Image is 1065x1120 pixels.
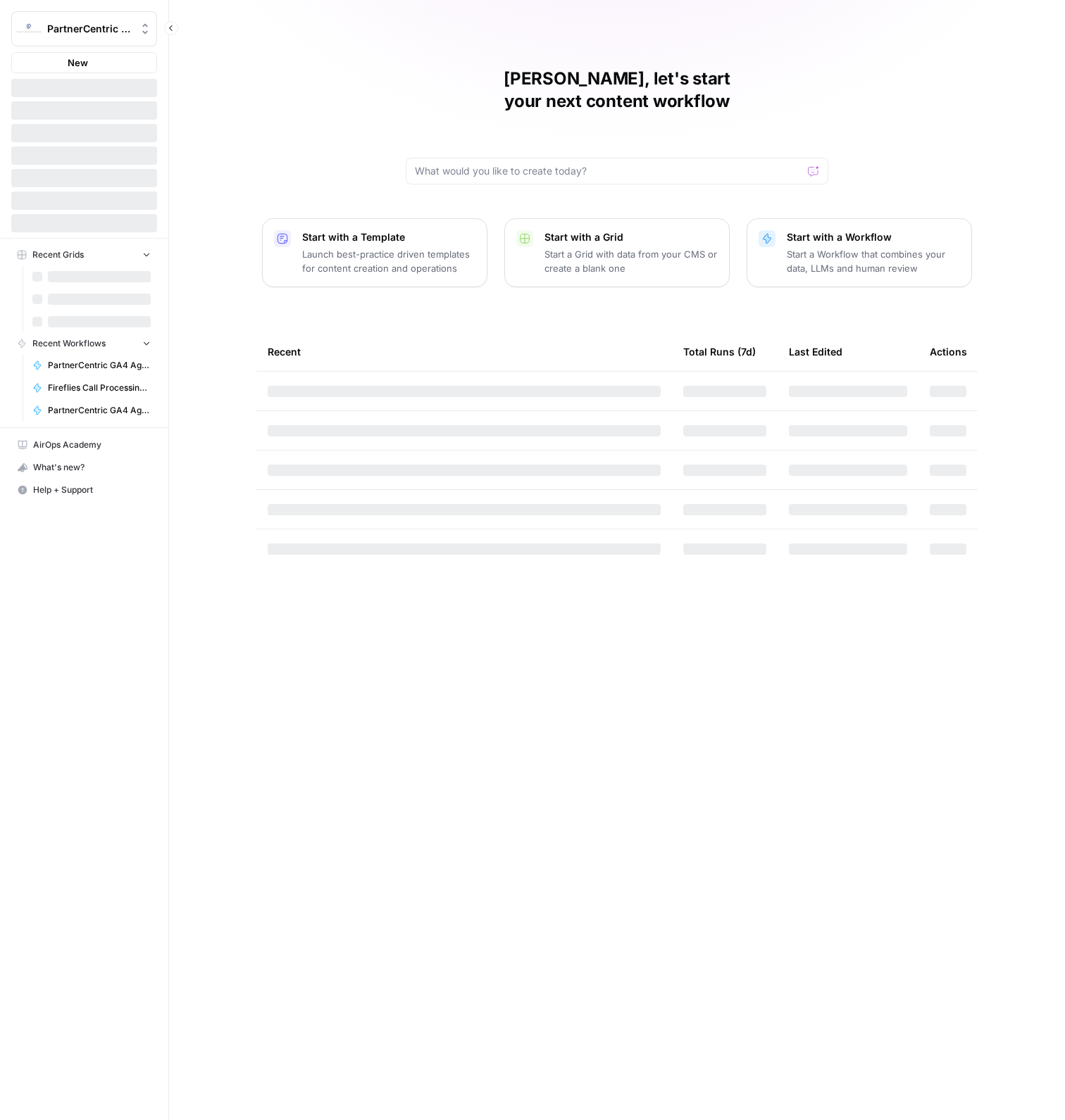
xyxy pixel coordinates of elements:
[33,439,151,451] span: AirOps Academy
[415,164,802,178] input: What would you like to create today?
[11,11,157,46] button: Workspace: PartnerCentric Sales Tools
[683,332,756,371] div: Total Runs (7d)
[11,479,157,501] button: Help + Support
[302,230,475,244] p: Start with a Template
[930,332,967,371] div: Actions
[68,56,88,70] span: New
[48,404,151,417] span: PartnerCentric GA4 Agent
[268,332,661,371] div: Recent
[544,247,718,275] p: Start a Grid with data from your CMS or create a blank one
[302,247,475,275] p: Launch best-practice driven templates for content creation and operations
[11,52,157,73] button: New
[262,218,487,287] button: Start with a TemplateLaunch best-practice driven templates for content creation and operations
[26,354,157,377] a: PartnerCentric GA4 Agent - Leads - SQLs
[48,359,151,372] span: PartnerCentric GA4 Agent - Leads - SQLs
[32,248,84,261] span: Recent Grids
[11,333,157,354] button: Recent Workflows
[504,218,730,287] button: Start with a GridStart a Grid with data from your CMS or create a blank one
[544,230,718,244] p: Start with a Grid
[11,244,157,265] button: Recent Grids
[406,68,828,113] h1: [PERSON_NAME], let's start your next content workflow
[32,337,106,350] span: Recent Workflows
[48,382,151,394] span: Fireflies Call Processing for CS
[26,377,157,399] a: Fireflies Call Processing for CS
[26,399,157,422] a: PartnerCentric GA4 Agent
[33,484,151,496] span: Help + Support
[747,218,972,287] button: Start with a WorkflowStart a Workflow that combines your data, LLMs and human review
[787,247,960,275] p: Start a Workflow that combines your data, LLMs and human review
[16,16,42,42] img: PartnerCentric Sales Tools Logo
[789,332,842,371] div: Last Edited
[47,22,132,36] span: PartnerCentric Sales Tools
[11,434,157,456] a: AirOps Academy
[787,230,960,244] p: Start with a Workflow
[12,457,156,478] div: What's new?
[11,456,157,479] button: What's new?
